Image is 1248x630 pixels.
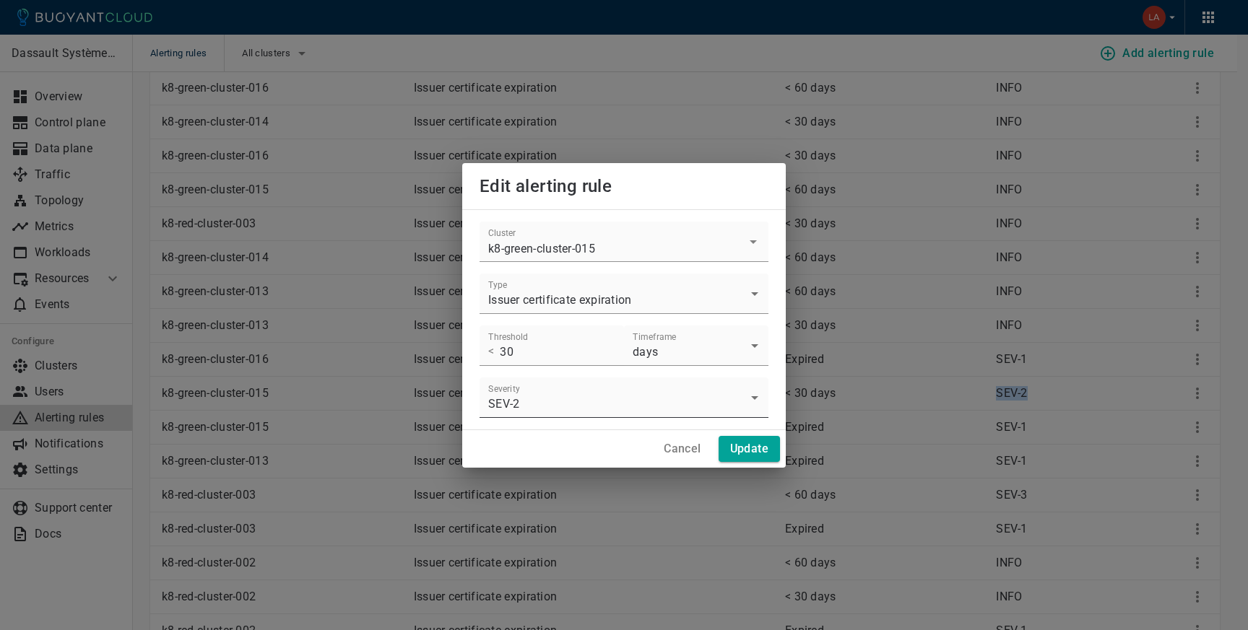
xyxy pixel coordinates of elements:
[488,227,516,239] label: Cluster
[480,274,768,314] div: Issuer certificate expiration
[730,442,768,456] h4: Update
[480,377,768,418] div: SEV-2
[658,436,706,462] button: Cancel
[488,279,507,291] label: Type
[743,232,763,252] button: Open
[664,442,701,456] h4: Cancel
[488,344,494,359] p: <
[624,325,768,366] div: days
[488,382,520,395] label: Severity
[480,176,612,196] span: Edit alerting rule
[488,331,528,343] label: Threshold
[633,331,677,343] label: Timeframe
[719,436,780,462] button: Update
